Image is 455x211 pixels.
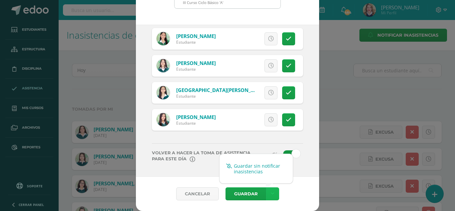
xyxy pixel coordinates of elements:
div: Estudiante [176,66,216,72]
div: Estudiante [176,39,216,45]
div: Estudiante [176,120,216,126]
img: 5b899372bd05d18d7f1bfd39342072ab.png [157,113,170,126]
a: [GEOGRAPHIC_DATA][PERSON_NAME][GEOGRAPHIC_DATA] [176,87,318,93]
a: Cancelar [176,187,219,200]
a: [PERSON_NAME] [176,33,216,39]
a: [PERSON_NAME] [176,114,216,120]
div: Estudiante [176,93,256,99]
img: e28ae3a929d7abd92a1131b7592bc685.png [157,86,170,99]
label: Volver a hacer la toma de asistencia para este día [152,150,251,163]
a: Guardar sin notificar inasistencias [220,161,293,177]
a: [PERSON_NAME] [176,60,216,66]
img: 0f2eb5cbb13b19d152dfa5eb0be6b97f.png [157,32,170,45]
button: Guardar [226,187,266,200]
img: 88e830aa7d543ddd9764873e6c719414.png [157,59,170,72]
